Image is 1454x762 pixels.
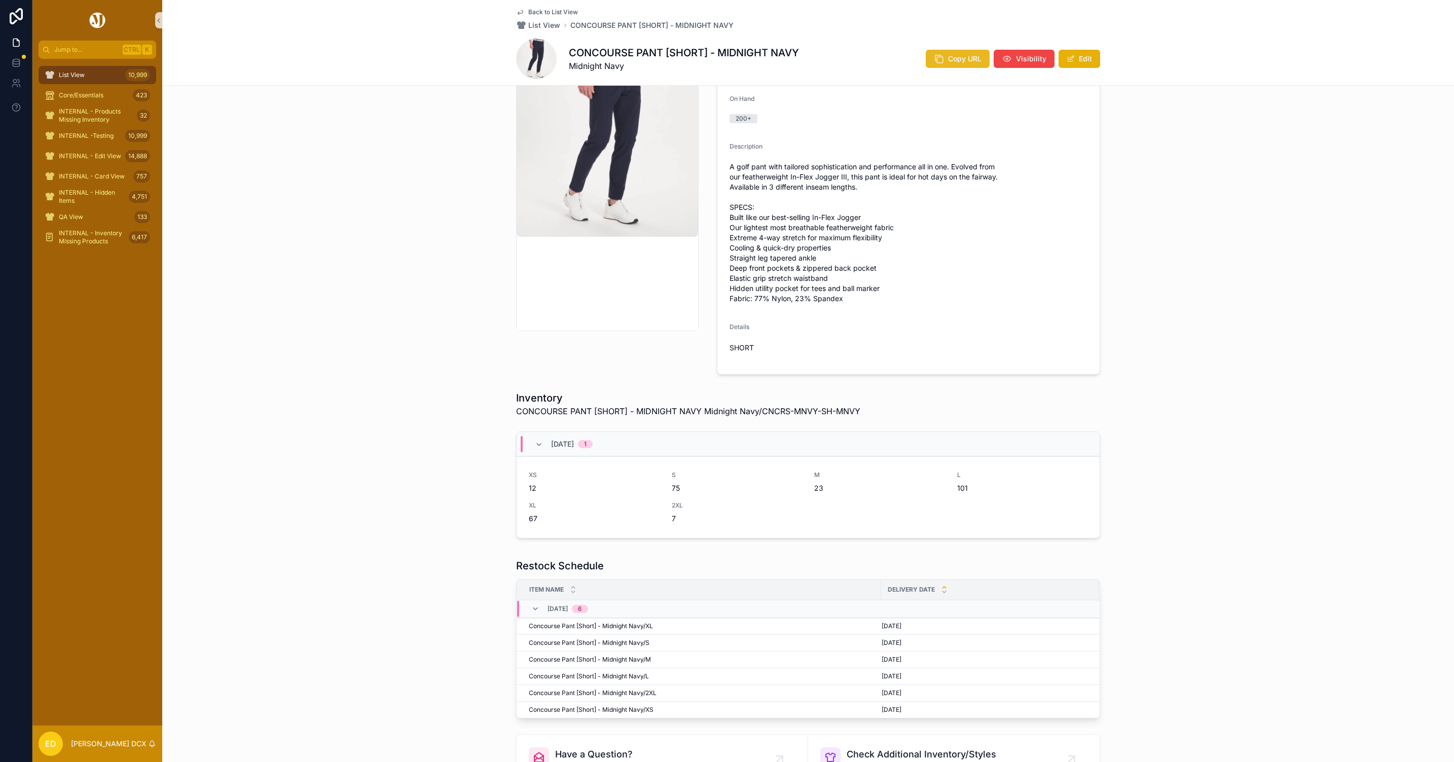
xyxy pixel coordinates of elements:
[125,130,150,142] div: 10,999
[39,41,156,59] button: Jump to...CtrlK
[730,142,762,150] span: Description
[555,747,728,761] span: Have a Question?
[517,456,1100,538] a: XS12S75M23L101XL672XL7
[551,439,574,449] span: [DATE]
[59,132,114,140] span: INTERNAL -Testing
[39,106,156,125] a: INTERNAL - Products Missing Inventory32
[129,231,150,243] div: 6,417
[88,12,107,28] img: App logo
[814,471,945,479] span: M
[730,342,1087,353] p: SHORT
[39,208,156,226] a: QA View133
[39,228,156,246] a: INTERNAL - Inventory Missing Products6,417
[957,483,1088,493] span: 101
[71,739,147,749] p: [PERSON_NAME] DCX
[517,44,698,237] img: CONCOURSEPANT--MIDNIGHT-NAVY.webp
[137,110,150,122] div: 32
[54,46,119,54] span: Jump to...
[59,172,125,180] span: INTERNAL - Card View
[516,391,860,405] h1: Inventory
[584,440,587,448] div: 1
[529,514,660,524] span: 67
[529,689,657,697] span: Concourse Pant [Short] - Midnight Navy/2XL
[133,89,150,101] div: 423
[516,405,860,417] span: CONCOURSE PANT [SHORT] - MIDNIGHT NAVY Midnight Navy/CNCRS-MNVY-SH-MNVY
[516,20,560,30] a: List View
[39,188,156,206] a: INTERNAL - Hidden Items4,751
[948,54,982,64] span: Copy URL
[730,162,1087,304] span: A golf pant with tailored sophistication and performance all in one. Evolved from our featherweig...
[59,71,85,79] span: List View
[125,150,150,162] div: 14,888
[516,559,604,573] h1: Restock Schedule
[882,689,901,697] span: [DATE]
[529,706,653,714] span: Concourse Pant [Short] - Midnight Navy/XS
[529,471,660,479] span: XS
[847,747,1024,761] span: Check Additional Inventory/Styles
[672,483,803,493] span: 75
[888,586,935,594] span: Delivery Date
[59,152,121,160] span: INTERNAL - Edit View
[570,20,734,30] a: CONCOURSE PANT [SHORT] - MIDNIGHT NAVY
[529,656,651,664] span: Concourse Pant [Short] - Midnight Navy/M
[39,147,156,165] a: INTERNAL - Edit View14,888
[59,107,133,124] span: INTERNAL - Products Missing Inventory
[672,501,803,510] span: 2XL
[529,483,660,493] span: 12
[882,656,901,664] span: [DATE]
[529,501,660,510] span: XL
[123,45,141,55] span: Ctrl
[730,95,754,102] span: On Hand
[39,127,156,145] a: INTERNAL -Testing10,999
[1016,54,1046,64] span: Visibility
[882,672,901,680] span: [DATE]
[134,211,150,223] div: 133
[528,8,578,16] span: Back to List View
[569,46,799,60] h1: CONCOURSE PANT [SHORT] - MIDNIGHT NAVY
[569,60,799,72] span: Midnight Navy
[516,8,578,16] a: Back to List View
[529,622,653,630] span: Concourse Pant [Short] - Midnight Navy/XL
[39,66,156,84] a: List View10,999
[926,50,990,68] button: Copy URL
[529,586,564,594] span: Item Name
[143,46,151,54] span: K
[672,514,803,524] span: 7
[578,605,582,613] div: 6
[736,114,751,123] div: 200+
[39,167,156,186] a: INTERNAL - Card View757
[529,639,649,647] span: Concourse Pant [Short] - Midnight Navy/S
[1059,50,1100,68] button: Edit
[45,738,56,750] span: ED
[528,20,560,30] span: List View
[957,471,1088,479] span: L
[882,622,901,630] span: [DATE]
[814,483,945,493] span: 23
[39,86,156,104] a: Core/Essentials423
[730,323,749,331] span: Details
[529,672,649,680] span: Concourse Pant [Short] - Midnight Navy/L
[133,170,150,183] div: 757
[59,189,125,205] span: INTERNAL - Hidden Items
[994,50,1055,68] button: Visibility
[32,59,162,260] div: scrollable content
[59,229,125,245] span: INTERNAL - Inventory Missing Products
[59,91,103,99] span: Core/Essentials
[882,706,901,714] span: [DATE]
[125,69,150,81] div: 10,999
[59,213,83,221] span: QA View
[548,605,568,613] span: [DATE]
[129,191,150,203] div: 4,751
[882,639,901,647] span: [DATE]
[672,471,803,479] span: S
